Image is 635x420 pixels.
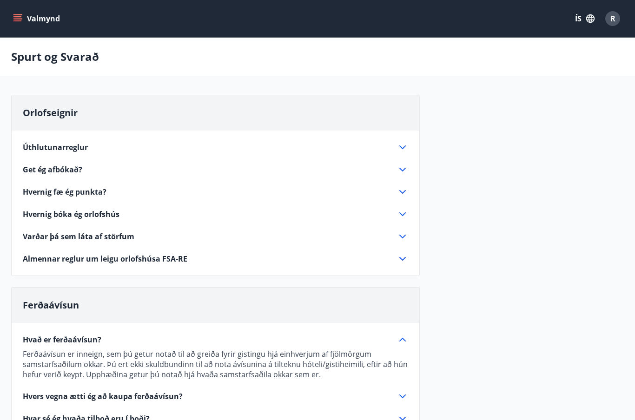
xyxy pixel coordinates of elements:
[23,231,134,242] span: Varðar þá sem láta af störfum
[570,10,600,27] button: ÍS
[23,335,101,345] span: Hvað er ferðaávísun?
[23,299,79,311] span: Ferðaávísun
[23,209,119,219] span: Hvernig bóka ég orlofshús
[23,187,106,197] span: Hvernig fæ ég punkta?
[23,142,408,153] div: Úthlutunarreglur
[23,391,408,402] div: Hvers vegna ætti ég að kaupa ferðaávísun?
[610,13,615,24] span: R
[23,254,187,264] span: Almennar reglur um leigu orlofshúsa FSA-RE
[23,231,408,242] div: Varðar þá sem láta af störfum
[23,391,183,401] span: Hvers vegna ætti ég að kaupa ferðaávísun?
[602,7,624,30] button: R
[23,186,408,197] div: Hvernig fæ ég punkta?
[23,209,408,220] div: Hvernig bóka ég orlofshús
[23,345,408,380] div: Hvað er ferðaávísun?
[23,349,408,380] p: Ferðaávísun er inneign, sem þú getur notað til að greiða fyrir gistingu hjá einhverjum af fjölmör...
[23,106,78,119] span: Orlofseignir
[23,142,88,152] span: Úthlutunarreglur
[23,164,408,175] div: Get ég afbókað?
[11,49,99,65] p: Spurt og Svarað
[23,164,82,175] span: Get ég afbókað?
[23,253,408,264] div: Almennar reglur um leigu orlofshúsa FSA-RE
[11,10,64,27] button: menu
[23,334,408,345] div: Hvað er ferðaávísun?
